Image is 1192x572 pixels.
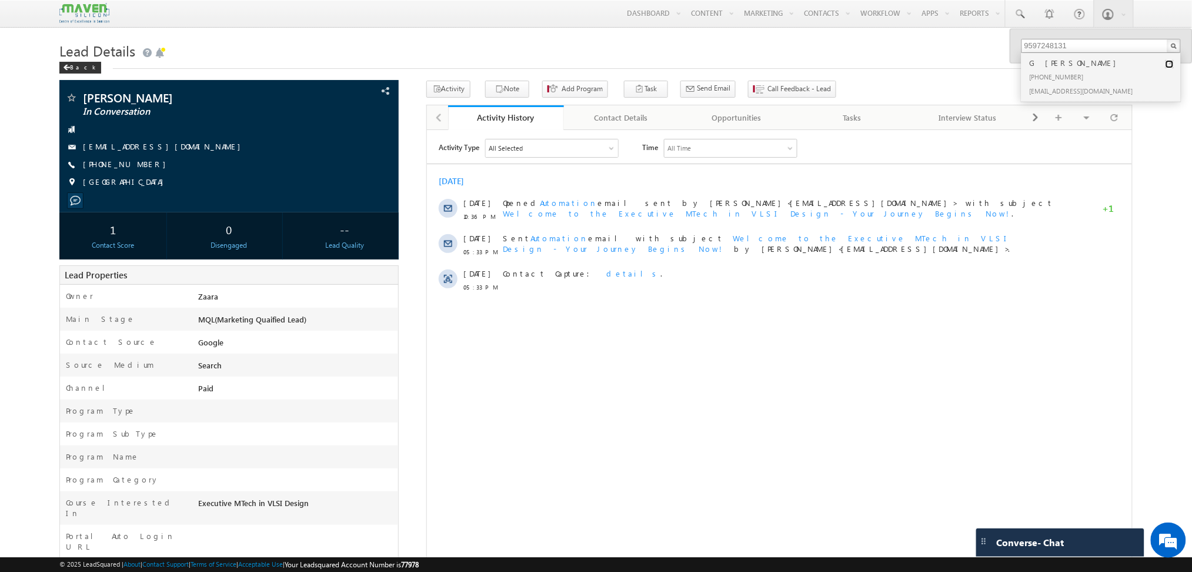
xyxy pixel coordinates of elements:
div: [DATE] [12,46,50,56]
span: Converse - Chat [997,537,1064,548]
div: Tasks [804,111,900,125]
img: carter-drag [979,537,989,546]
span: details [179,138,233,148]
div: Google [195,337,398,353]
a: [EMAIL_ADDRESS][DOMAIN_NAME] [83,141,246,151]
div: Lead Quality [295,240,395,251]
div: [EMAIL_ADDRESS][DOMAIN_NAME] [1027,84,1185,98]
input: Search Contacts [1021,39,1181,53]
span: Sent email with subject [76,103,296,113]
label: Owner [66,291,94,301]
div: Chat with us now [61,62,198,77]
div: Disengaged [179,240,279,251]
span: [GEOGRAPHIC_DATA] [83,177,169,188]
span: Activity Type [12,9,52,26]
a: Contact Support [142,560,189,568]
div: by [PERSON_NAME]<[EMAIL_ADDRESS][DOMAIN_NAME]>. [76,103,630,124]
span: Your Leadsquared Account Number is [285,560,419,569]
span: Welcome to the Executive MTech in VLSI Design - Your Journey Begins Now! [76,103,584,124]
span: Opened email sent by [PERSON_NAME]<[EMAIL_ADDRESS][DOMAIN_NAME]> with subject [76,68,627,78]
span: 10:36 PM [36,81,72,92]
div: Contact Score [62,240,163,251]
img: d_60004797649_company_0_60004797649 [20,62,49,77]
span: [PHONE_NUMBER] [83,159,172,171]
div: Contact Details [573,111,669,125]
div: All Selected [59,9,191,27]
label: Program Name [66,451,139,462]
div: 0 [179,218,279,240]
a: Activity History [448,105,564,130]
span: [PERSON_NAME] [83,92,296,104]
div: All Time [241,13,264,24]
label: Program Category [66,474,159,485]
button: Call Feedback - Lead [748,81,836,98]
span: Lead Properties [65,269,127,281]
img: Custom Logo [59,3,109,24]
span: © 2025 LeadSquared | | | | | [59,559,419,570]
div: Back [59,62,101,74]
span: Lead Details [59,41,135,60]
label: Source Medium [66,360,154,370]
button: Note [485,81,529,98]
div: Activity History [457,112,555,123]
label: Course Interested In [66,497,182,518]
span: +1 [676,73,687,87]
div: Search [195,360,398,376]
div: Executive MTech in VLSI Design [195,497,398,514]
em: Start Chat [160,363,213,378]
span: Add Program [562,84,603,94]
span: Automation [103,103,161,113]
span: [DATE] [36,138,63,149]
a: Acceptable Use [238,560,283,568]
span: Send Email [697,83,730,94]
div: MQL(Marketing Quaified Lead) [195,314,398,330]
div: Paid [195,383,398,399]
span: . [76,78,587,88]
button: Activity [426,81,470,98]
span: Time [215,9,231,26]
label: Channel [66,383,114,393]
a: Back [59,61,107,71]
span: 77978 [401,560,419,569]
button: Send Email [680,81,736,98]
a: Tasks [795,105,911,130]
div: . [76,138,630,149]
div: All Selected [62,13,96,24]
span: 05:33 PM [36,152,72,162]
a: Contact Details [564,105,680,130]
label: Main Stage [66,314,135,324]
label: Program Type [66,405,136,416]
div: Minimize live chat window [193,6,221,34]
span: Zaara [198,291,218,301]
button: Task [624,81,668,98]
div: G [PERSON_NAME] [1027,56,1185,69]
span: [DATE] [36,68,63,78]
span: Automation [113,68,171,78]
span: Welcome to the Executive MTech in VLSI Design - Your Journey Begins Now! [76,78,585,88]
label: Portal Auto Login URL [66,531,182,552]
a: About [123,560,141,568]
span: 05:33 PM [36,117,72,127]
div: Interview Status [920,111,1016,125]
span: Contact Capture: [76,138,170,148]
span: Call Feedback - Lead [767,84,831,94]
div: Opportunities [689,111,784,125]
a: Terms of Service [191,560,236,568]
div: [PHONE_NUMBER] [1027,69,1185,84]
div: -- [295,218,395,240]
a: Opportunities [679,105,795,130]
button: Add Program [542,81,608,98]
label: Program SubType [66,428,159,439]
span: In Conversation [83,106,296,118]
span: [DATE] [36,103,63,114]
div: 1 [62,218,163,240]
textarea: Type your message and hit 'Enter' [15,109,215,352]
label: Contact Source [66,337,157,347]
a: Interview Status [910,105,1026,130]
